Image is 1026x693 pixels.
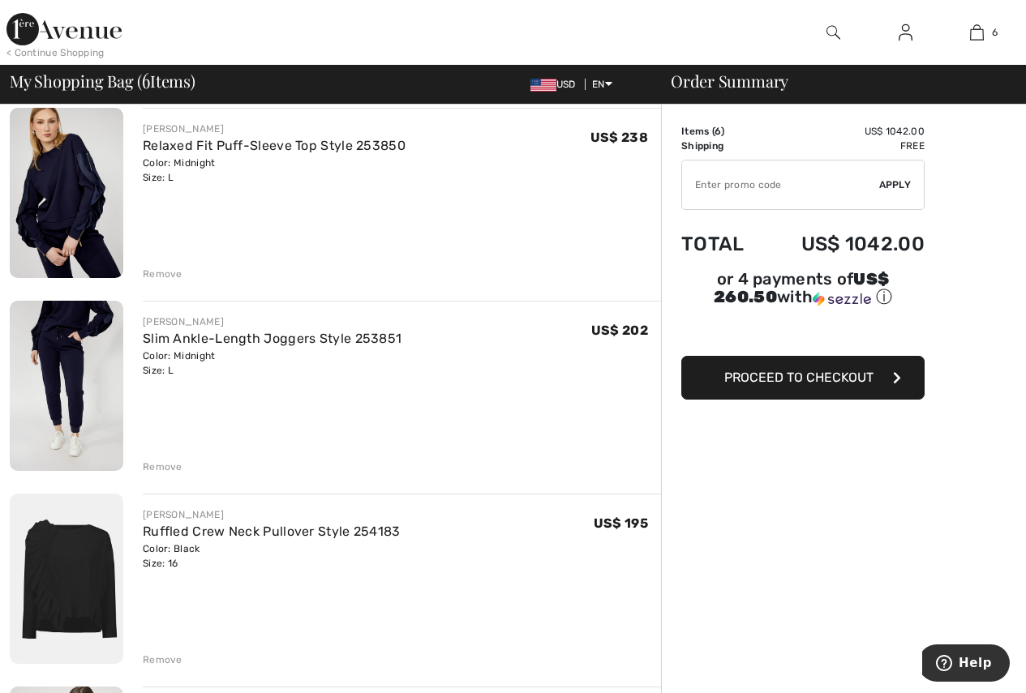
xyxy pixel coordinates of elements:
span: 6 [715,126,721,137]
a: Ruffled Crew Neck Pullover Style 254183 [143,524,401,539]
div: < Continue Shopping [6,45,105,60]
iframe: PayPal-paypal [681,314,925,350]
div: Remove [143,460,182,474]
span: 6 [142,69,150,90]
a: Sign In [886,23,925,43]
div: [PERSON_NAME] [143,507,401,522]
td: US$ 1042.00 [763,124,925,139]
span: US$ 202 [591,323,648,338]
span: US$ 238 [590,130,648,145]
div: or 4 payments of with [681,272,925,308]
div: Remove [143,267,182,281]
span: US$ 195 [594,515,648,531]
span: My Shopping Bag ( Items) [10,73,195,89]
span: 6 [992,25,998,40]
div: Color: Midnight Size: L [143,156,406,185]
a: Slim Ankle-Length Joggers Style 253851 [143,331,401,346]
input: Promo code [682,160,879,209]
div: or 4 payments ofUS$ 260.50withSezzle Click to learn more about Sezzle [681,272,925,314]
button: Proceed to Checkout [681,356,925,400]
iframe: Opens a widget where you can find more information [922,644,1010,685]
div: Order Summary [651,73,1016,89]
div: [PERSON_NAME] [143,314,401,329]
div: Color: Midnight Size: L [143,349,401,378]
img: search the website [826,23,840,42]
img: Sezzle [813,292,871,306]
img: US Dollar [530,79,556,92]
td: US$ 1042.00 [763,216,925,272]
a: Relaxed Fit Puff-Sleeve Top Style 253850 [143,138,406,153]
a: 6 [942,23,1012,42]
img: My Bag [970,23,984,42]
span: US$ 260.50 [714,269,889,306]
img: Slim Ankle-Length Joggers Style 253851 [10,301,123,471]
span: Apply [879,178,912,192]
img: My Info [899,23,912,42]
img: 1ère Avenue [6,13,122,45]
span: USD [530,79,582,90]
td: Items ( ) [681,124,763,139]
img: Relaxed Fit Puff-Sleeve Top Style 253850 [10,108,123,278]
div: Color: Black Size: 16 [143,541,401,571]
span: Proceed to Checkout [724,370,874,385]
td: Total [681,216,763,272]
img: Ruffled Crew Neck Pullover Style 254183 [10,494,123,664]
span: EN [592,79,612,90]
div: [PERSON_NAME] [143,122,406,136]
div: Remove [143,652,182,667]
td: Free [763,139,925,153]
td: Shipping [681,139,763,153]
